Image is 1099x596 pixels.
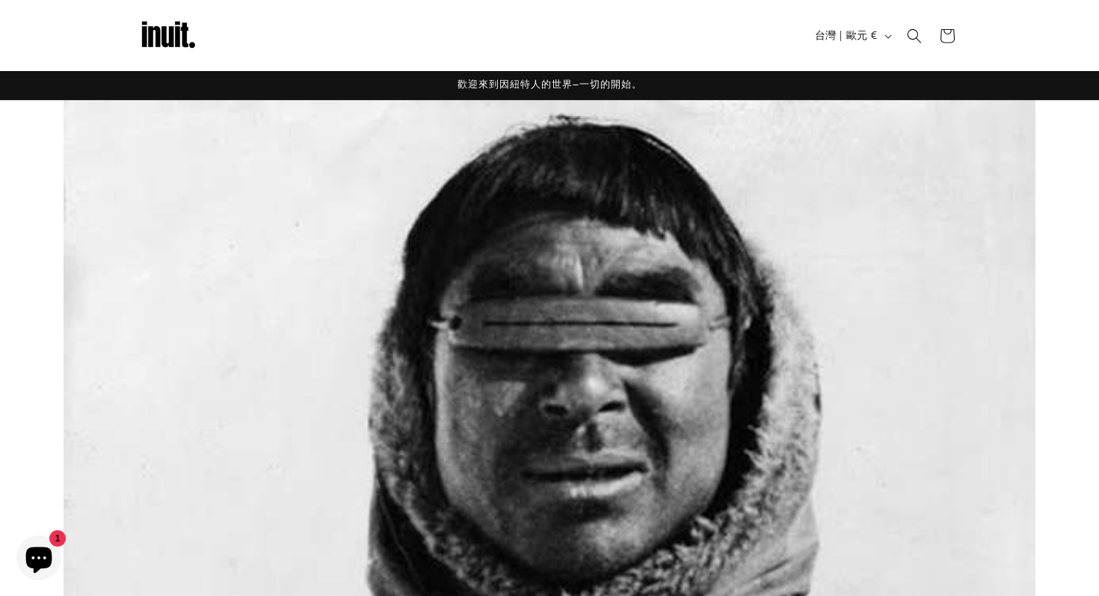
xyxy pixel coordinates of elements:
[458,79,642,90] font: 歡迎來到因紐特人的世界—一切的開始。
[898,19,931,52] summary: 搜尋
[138,6,198,66] img: 因紐特人標誌
[815,28,878,42] font: 台灣 | 歐元 €
[12,535,66,584] inbox-online-store-chat: Shopify 線上商店聊天
[806,22,898,50] button: 台灣 | 歐元 €
[138,71,961,99] div: 公告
